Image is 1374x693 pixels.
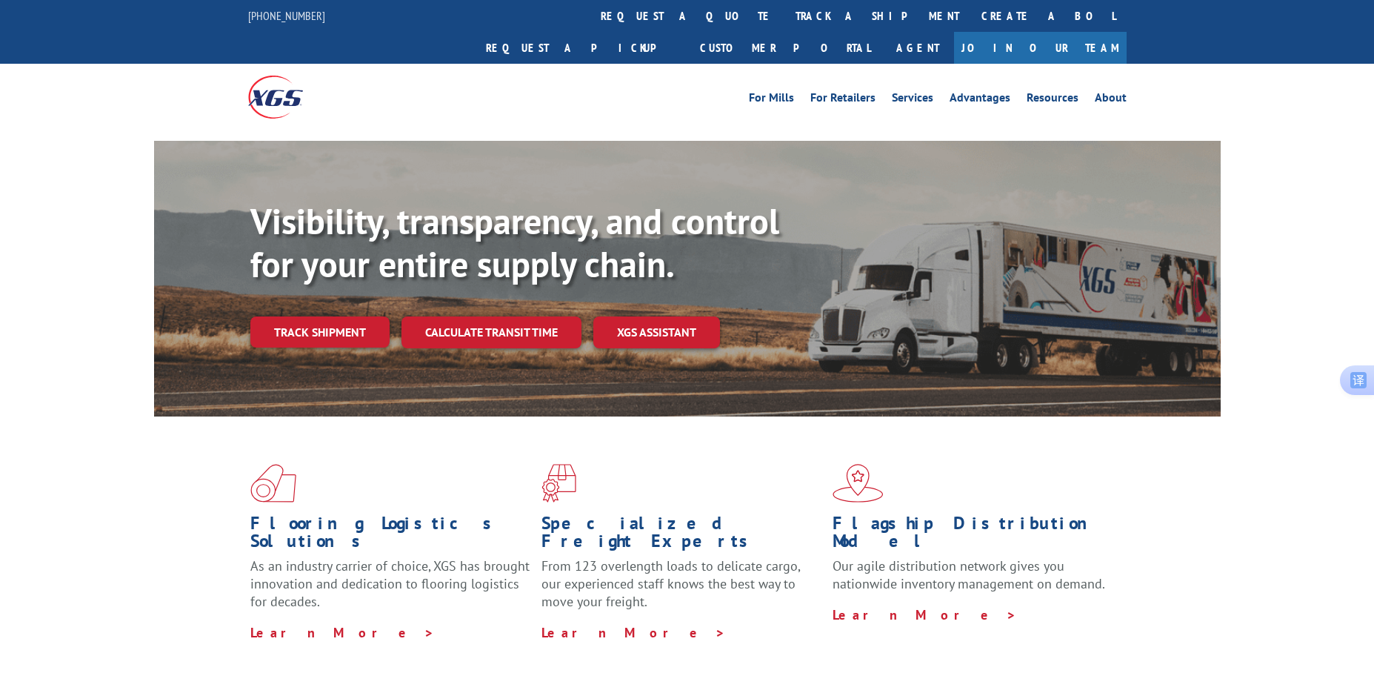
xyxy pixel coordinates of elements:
[689,32,881,64] a: Customer Portal
[950,92,1010,108] a: Advantages
[541,557,821,623] p: From 123 overlength loads to delicate cargo, our experienced staff knows the best way to move you...
[833,514,1113,557] h1: Flagship Distribution Model
[954,32,1127,64] a: Join Our Team
[248,8,325,23] a: [PHONE_NUMBER]
[250,464,296,503] img: xgs-icon-total-supply-chain-intelligence-red
[833,557,1105,592] span: Our agile distribution network gives you nationwide inventory management on demand.
[749,92,794,108] a: For Mills
[475,32,689,64] a: Request a pickup
[1095,92,1127,108] a: About
[250,316,390,348] a: Track shipment
[541,514,821,557] h1: Specialized Freight Experts
[541,464,576,503] img: xgs-icon-focused-on-flooring-red
[250,624,435,641] a: Learn More >
[541,624,726,641] a: Learn More >
[833,606,1017,623] a: Learn More >
[892,92,933,108] a: Services
[250,198,779,287] b: Visibility, transparency, and control for your entire supply chain.
[250,557,530,610] span: As an industry carrier of choice, XGS has brought innovation and dedication to flooring logistics...
[1027,92,1078,108] a: Resources
[401,316,581,348] a: Calculate transit time
[833,464,884,503] img: xgs-icon-flagship-distribution-model-red
[881,32,954,64] a: Agent
[593,316,720,348] a: XGS ASSISTANT
[810,92,876,108] a: For Retailers
[250,514,530,557] h1: Flooring Logistics Solutions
